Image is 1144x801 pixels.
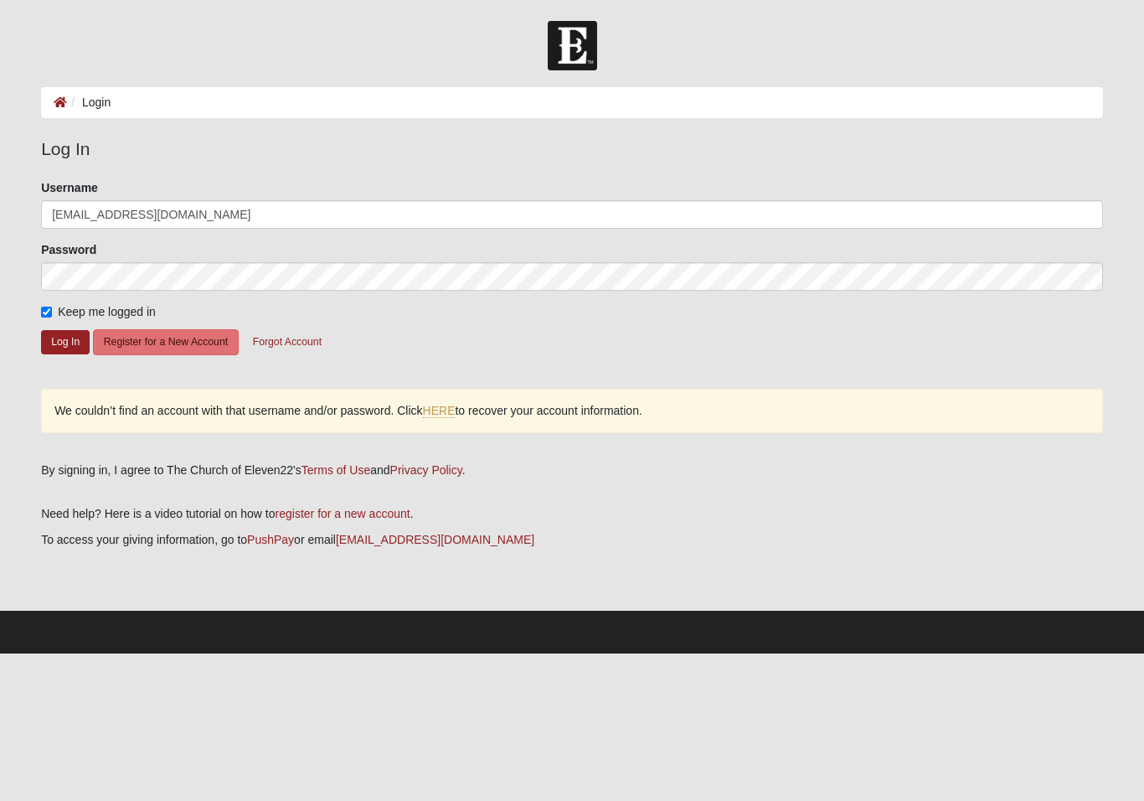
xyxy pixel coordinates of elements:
div: We couldn’t find an account with that username and/or password. Click to recover your account inf... [41,389,1103,433]
p: Need help? Here is a video tutorial on how to . [41,505,1103,523]
a: PushPay [247,533,294,546]
label: Username [41,179,98,196]
a: Privacy Policy [390,463,462,477]
span: Keep me logged in [58,305,156,318]
button: Log In [41,330,90,354]
img: Church of Eleven22 Logo [548,21,597,70]
legend: Log In [41,136,1103,163]
a: [EMAIL_ADDRESS][DOMAIN_NAME] [336,533,534,546]
li: Login [67,94,111,111]
a: HERE [423,404,456,418]
div: By signing in, I agree to The Church of Eleven22's and . [41,462,1103,479]
a: Terms of Use [301,463,370,477]
label: Password [41,241,96,258]
button: Register for a New Account [93,329,239,355]
a: register for a new account [276,507,410,520]
button: Forgot Account [242,329,332,355]
input: Keep me logged in [41,307,52,318]
p: To access your giving information, go to or email [41,531,1103,549]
